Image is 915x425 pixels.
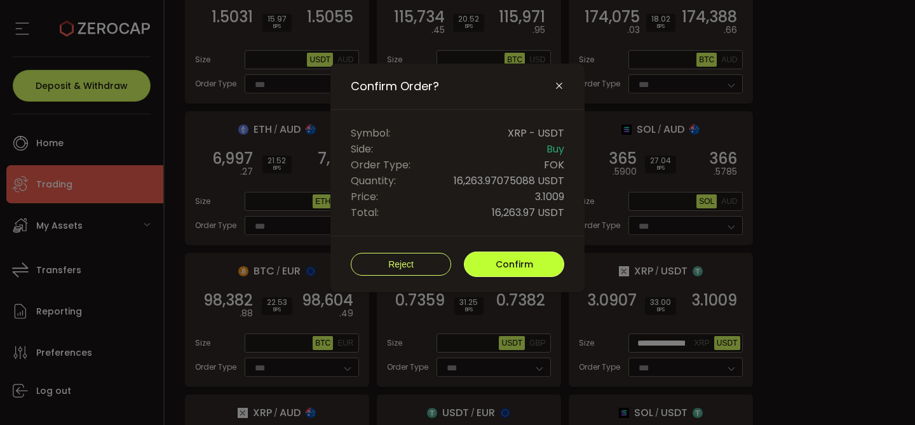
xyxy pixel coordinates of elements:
[851,364,915,425] iframe: Chat Widget
[388,259,414,269] span: Reject
[351,125,390,141] span: Symbol:
[535,189,564,205] span: 3.1009
[496,258,533,271] span: Confirm
[351,173,396,189] span: Quantity:
[508,125,564,141] span: XRP - USDT
[351,157,410,173] span: Order Type:
[546,141,564,157] span: Buy
[464,252,564,277] button: Confirm
[554,81,564,92] button: Close
[544,157,564,173] span: FOK
[351,205,379,220] span: Total:
[351,189,378,205] span: Price:
[351,141,373,157] span: Side:
[351,253,451,276] button: Reject
[351,79,439,94] span: Confirm Order?
[330,64,585,292] div: Confirm Order?
[492,205,564,220] span: 16,263.97 USDT
[454,173,564,189] span: 16,263.97075088 USDT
